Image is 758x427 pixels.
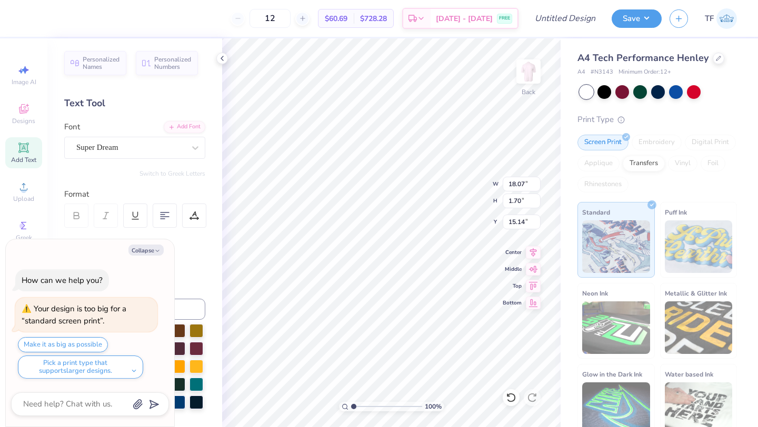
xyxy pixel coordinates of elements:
[12,78,36,86] span: Image AI
[577,68,585,77] span: A4
[577,135,629,150] div: Screen Print
[436,13,493,24] span: [DATE] - [DATE]
[518,61,539,82] img: Back
[577,156,620,171] div: Applique
[705,8,737,29] a: TF
[591,68,613,77] span: # N3143
[705,13,714,25] span: TF
[164,121,205,133] div: Add Font
[577,114,737,126] div: Print Type
[632,135,682,150] div: Embroidery
[139,169,205,178] button: Switch to Greek Letters
[13,195,34,203] span: Upload
[16,233,32,242] span: Greek
[665,220,733,273] img: Puff Ink
[83,56,120,70] span: Personalized Names
[154,56,192,70] span: Personalized Numbers
[250,9,291,28] input: – –
[325,13,347,24] span: $60.69
[665,288,727,299] span: Metallic & Glitter Ink
[128,245,164,256] button: Collapse
[685,135,736,150] div: Digital Print
[582,207,610,218] span: Standard
[503,282,522,290] span: Top
[18,355,143,379] button: Pick a print type that supportslarger designs.
[499,15,510,22] span: FREE
[64,188,206,200] div: Format
[12,117,35,125] span: Designs
[619,68,671,77] span: Minimum Order: 12 +
[503,249,522,256] span: Center
[582,288,608,299] span: Neon Ink
[526,8,604,29] input: Untitled Design
[64,121,80,133] label: Font
[716,8,737,29] img: Taylor Felipe
[22,303,126,326] div: Your design is too big for a “standard screen print”.
[582,301,650,354] img: Neon Ink
[503,299,522,307] span: Bottom
[668,156,697,171] div: Vinyl
[64,96,205,110] div: Text Tool
[425,402,442,411] span: 100 %
[360,13,387,24] span: $728.28
[18,337,108,352] button: Make it as big as possible
[665,369,713,380] span: Water based Ink
[582,220,650,273] img: Standard
[612,9,662,28] button: Save
[577,177,629,192] div: Rhinestones
[577,52,709,64] span: A4 Tech Performance Henley
[22,275,103,286] div: How can we help you?
[623,156,665,171] div: Transfers
[582,369,642,380] span: Glow in the Dark Ink
[11,156,36,164] span: Add Text
[701,156,725,171] div: Foil
[665,301,733,354] img: Metallic & Glitter Ink
[503,266,522,273] span: Middle
[522,87,535,97] div: Back
[665,207,687,218] span: Puff Ink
